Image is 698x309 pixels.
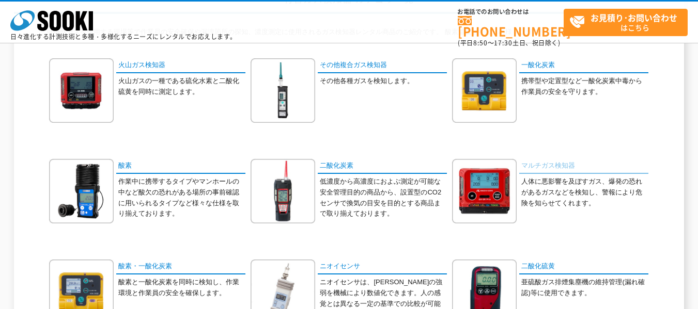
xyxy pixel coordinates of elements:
p: 日々進化する計測技術と多種・多様化するニーズにレンタルでお応えします。 [10,34,237,40]
a: 二酸化硫黄 [519,259,648,274]
a: 二酸化炭素 [318,159,447,174]
p: その他各種ガスを検知します。 [320,76,447,87]
p: 人体に悪影響を及ぼすガス、爆発の恐れがあるガスなどを検知し、警報により危険を知らせてくれます。 [521,176,648,208]
a: ニオイセンサ [318,259,447,274]
span: お電話でのお問い合わせは [458,9,564,15]
p: 酸素と一酸化炭素を同時に検知し、作業環境と作業員の安全を確保します。 [118,277,245,299]
img: 二酸化炭素 [251,159,315,223]
strong: お見積り･お問い合わせ [591,11,677,24]
p: 火山ガスの一種である硫化水素と二酸化硫黄を同時に測定します。 [118,76,245,97]
img: その他複合ガス検知器 [251,58,315,123]
span: 17:30 [494,38,513,47]
a: マルチガス検知器 [519,159,648,174]
p: 低濃度から高濃度におよぶ測定が可能な安全管理目的の商品から、設置型のCO2センサで換気の目安を目的とする商品まで取り揃えております。 [320,176,447,219]
a: その他複合ガス検知器 [318,58,447,73]
a: お見積り･お問い合わせはこちら [564,9,688,36]
p: 作業中に携帯するタイプやマンホールの中など酸欠の恐れがある場所の事前確認に用いられるタイプなど様々な仕様を取り揃えております。 [118,176,245,219]
p: 亜硫酸ガス排煙集塵機の維持管理(漏れ確認)等に使用できます。 [521,277,648,299]
a: 一酸化炭素 [519,58,648,73]
img: 酸素 [49,159,114,223]
span: はこちら [569,9,687,35]
img: 火山ガス検知器 [49,58,114,123]
span: (平日 ～ 土日、祝日除く) [458,38,560,47]
a: 酸素 [116,159,245,174]
a: 酸素・一酸化炭素 [116,259,245,274]
a: [PHONE_NUMBER] [458,16,564,37]
p: 携帯型や定置型など一酸化炭素中毒から作業員の安全を守ります。 [521,76,648,97]
img: 一酸化炭素 [452,58,517,123]
a: 火山ガス検知器 [116,58,245,73]
span: 8:50 [473,38,488,47]
img: マルチガス検知器 [452,159,517,223]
